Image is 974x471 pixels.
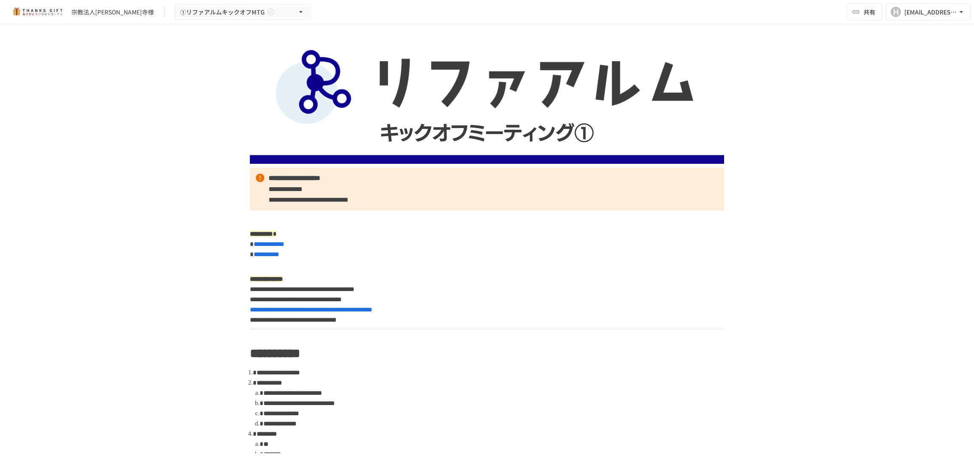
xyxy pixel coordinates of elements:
[847,3,882,20] button: 共有
[10,5,65,19] img: mMP1OxWUAhQbsRWCurg7vIHe5HqDpP7qZo7fRoNLXQh
[175,4,311,20] button: ①リファアルムキックオフMTG
[864,7,875,17] span: 共有
[904,7,957,17] div: [EMAIL_ADDRESS][DOMAIN_NAME]
[180,7,265,17] span: ①リファアルムキックオフMTG
[891,7,901,17] div: H
[71,8,154,17] div: 宗教法人[PERSON_NAME]寺様
[886,3,971,20] button: H[EMAIL_ADDRESS][DOMAIN_NAME]
[250,45,724,164] img: amRIYtZ06KpAjMn13qgyDPBfm4X9VLRx1qrpetEOkDK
